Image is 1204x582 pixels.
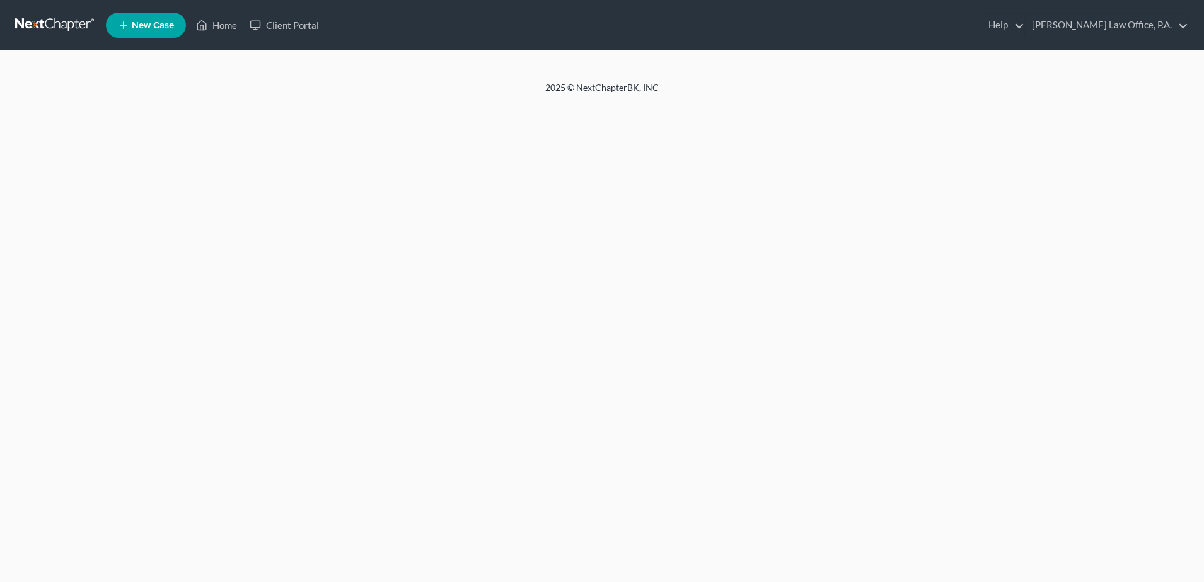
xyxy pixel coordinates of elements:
[243,81,961,104] div: 2025 © NextChapterBK, INC
[243,14,325,37] a: Client Portal
[982,14,1024,37] a: Help
[106,13,186,38] new-legal-case-button: New Case
[190,14,243,37] a: Home
[1026,14,1188,37] a: [PERSON_NAME] Law Office, P.A.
